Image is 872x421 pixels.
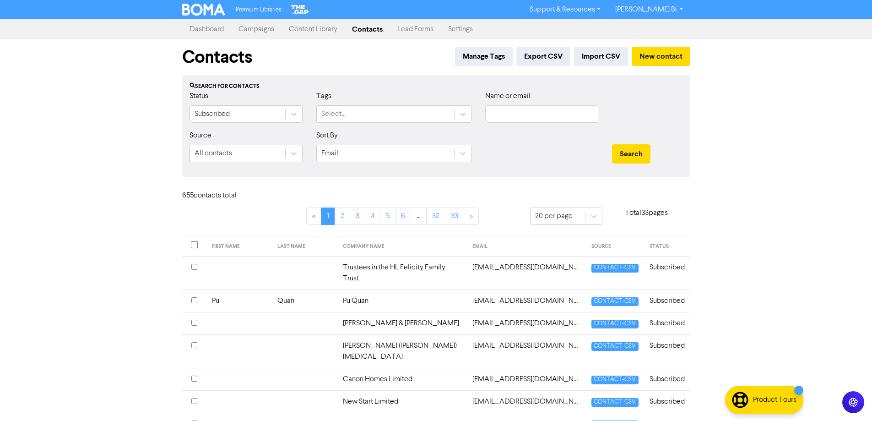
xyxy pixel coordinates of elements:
[390,20,441,38] a: Lead Forms
[426,208,445,225] a: Page 32
[632,47,690,66] button: New contact
[206,290,272,312] td: Pu
[467,368,586,390] td: 32736988@qq.com
[321,208,335,225] a: Page 1 is your current page
[337,290,467,312] td: Pu Quan
[522,2,608,17] a: Support & Resources
[464,208,479,225] a: »
[467,236,586,257] th: EMAIL
[644,334,690,368] td: Subscribed
[206,236,272,257] th: FIRST NAME
[591,376,638,384] span: CONTACT-CSV
[190,130,211,141] label: Source
[337,334,467,368] td: [PERSON_NAME] ([PERSON_NAME]) [MEDICAL_DATA]
[272,236,337,257] th: LAST NAME
[337,368,467,390] td: Canon Homes Limited
[467,334,586,368] td: 2tinabal@gmail.com
[644,368,690,390] td: Subscribed
[337,312,467,334] td: [PERSON_NAME] & [PERSON_NAME]
[335,208,350,225] a: Page 2
[380,208,395,225] a: Page 5
[345,20,390,38] a: Contacts
[467,290,586,312] td: 190416889@qq.com
[321,148,338,159] div: Email
[337,256,467,290] td: Trustees in the HL Felicity Family Trust
[467,256,586,290] td: 13802803243@163.com
[337,390,467,413] td: New Start Limited
[190,82,683,91] div: Search for contacts
[467,312,586,334] td: 2517214550@qq.com
[591,264,638,273] span: CONTACT-CSV
[231,20,282,38] a: Campaigns
[644,312,690,334] td: Subscribed
[644,236,690,257] th: STATUS
[485,91,531,102] label: Name or email
[290,4,310,16] img: The Gap
[535,211,573,222] div: 20 per page
[316,91,331,102] label: Tags
[612,144,650,164] button: Search
[591,297,638,306] span: CONTACT-CSV
[516,47,570,66] button: Export CSV
[316,130,338,141] label: Sort By
[350,208,365,225] a: Page 3
[182,47,252,68] h1: Contacts
[395,208,411,225] a: Page 6
[195,148,232,159] div: All contacts
[182,20,231,38] a: Dashboard
[591,398,638,407] span: CONTACT-CSV
[644,290,690,312] td: Subscribed
[195,109,230,120] div: Subscribed
[591,342,638,351] span: CONTACT-CSV
[236,7,282,13] span: Premium Libraries:
[365,208,380,225] a: Page 4
[586,236,644,257] th: SOURCE
[644,256,690,290] td: Subscribed
[602,208,690,219] p: Total 33 pages
[182,191,255,200] h6: 655 contact s total
[455,47,513,66] button: Manage Tags
[826,377,872,421] iframe: Chat Widget
[272,290,337,312] td: Quan
[182,4,225,16] img: BOMA Logo
[467,390,586,413] td: 37734204@qq.com
[190,91,208,102] label: Status
[644,390,690,413] td: Subscribed
[445,208,464,225] a: Page 33
[282,20,345,38] a: Content Library
[321,109,346,120] div: Select...
[591,320,638,328] span: CONTACT-CSV
[574,47,628,66] button: Import CSV
[337,236,467,257] th: COMPANY NAME
[441,20,480,38] a: Settings
[608,2,690,17] a: [PERSON_NAME] Bi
